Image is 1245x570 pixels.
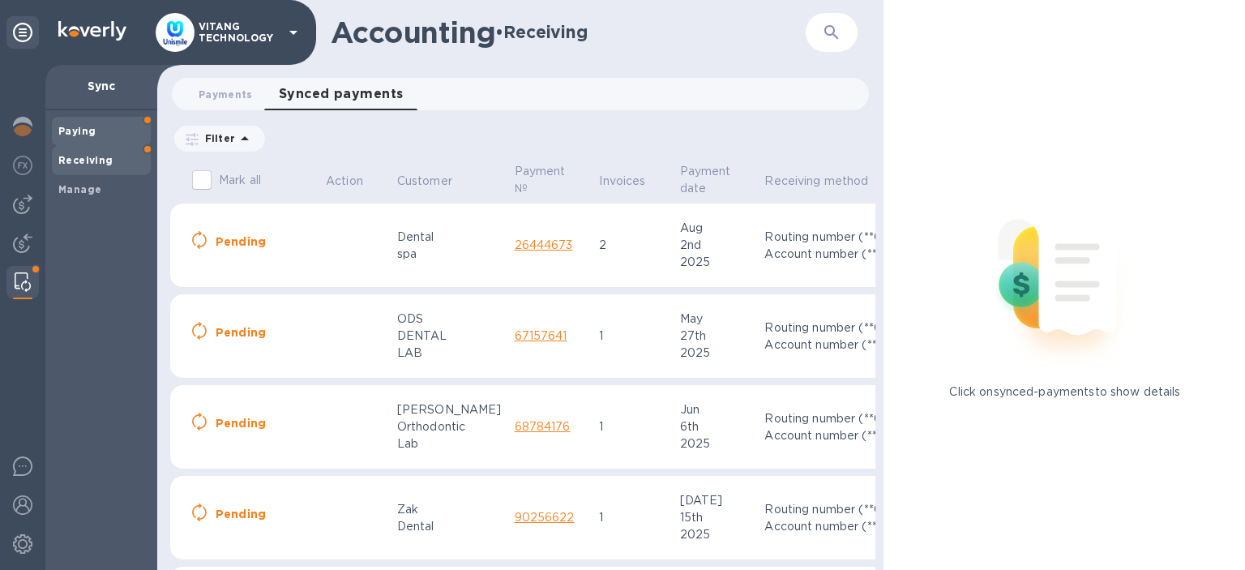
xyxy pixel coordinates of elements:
span: Action [326,173,384,190]
div: Dental [397,518,502,535]
div: 27th [680,328,752,345]
p: Click on synced-payments to show details [949,384,1180,401]
p: 1 [599,509,666,526]
div: Zak [397,501,502,518]
span: Payment date [680,163,752,197]
div: DENTAL [397,328,502,345]
p: Receiving method [764,173,868,190]
p: Pending [216,324,313,341]
span: Customer [397,173,473,190]
p: Invoices [599,173,645,190]
div: Jun [680,401,752,418]
img: Logo [58,21,126,41]
a: 26444673 [515,238,573,251]
div: Account number (**5768) [764,246,911,263]
div: Account number (**5768) [764,518,911,535]
div: Routing number (**0358) [764,229,911,246]
span: Synced payments [279,83,404,105]
b: Paying [58,125,96,137]
div: [PERSON_NAME] [397,401,502,418]
p: Payment date [680,163,731,197]
b: Receiving [58,154,113,166]
div: Lab [397,435,502,452]
div: Orthodontic [397,418,502,435]
div: spa [397,246,502,263]
div: Routing number (**0358) [764,501,911,518]
span: Payments [199,86,253,103]
div: Unpin categories [6,16,39,49]
div: 2025 [680,526,752,543]
span: Payment № [515,163,587,197]
p: 2 [599,237,666,254]
p: Mark all [219,172,261,189]
div: 2025 [680,435,752,452]
a: 90256622 [515,511,575,524]
p: 1 [599,418,666,435]
p: Action [326,173,363,190]
div: Account number (**5768) [764,427,911,444]
div: Account number (**5768) [764,336,911,354]
a: 68784176 [515,420,571,433]
a: 67157641 [515,329,567,342]
div: Routing number (**0358) [764,319,911,336]
span: Invoices [599,173,666,190]
p: Customer [397,173,452,190]
img: Foreign exchange [13,156,32,175]
p: Pending [216,506,313,522]
div: 2nd [680,237,752,254]
div: Aug [680,220,752,237]
p: Sync [58,78,144,94]
span: Receiving method [764,173,889,190]
div: 2025 [680,254,752,271]
p: Filter [199,131,235,145]
p: Pending [216,234,313,250]
p: Pending [216,415,313,431]
div: Dental [397,229,502,246]
h1: Accounting [331,15,495,49]
div: 6th [680,418,752,435]
p: Payment № [515,163,566,197]
p: VITANG TECHNOLOGY [199,21,280,44]
div: [DATE] [680,492,752,509]
div: LAB [397,345,502,362]
b: Manage [58,183,101,195]
p: 1 [599,328,666,345]
div: 15th [680,509,752,526]
h2: • Receiving [495,22,587,42]
div: ODS [397,311,502,328]
div: May [680,311,752,328]
div: Routing number (**0358) [764,410,911,427]
div: 2025 [680,345,752,362]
